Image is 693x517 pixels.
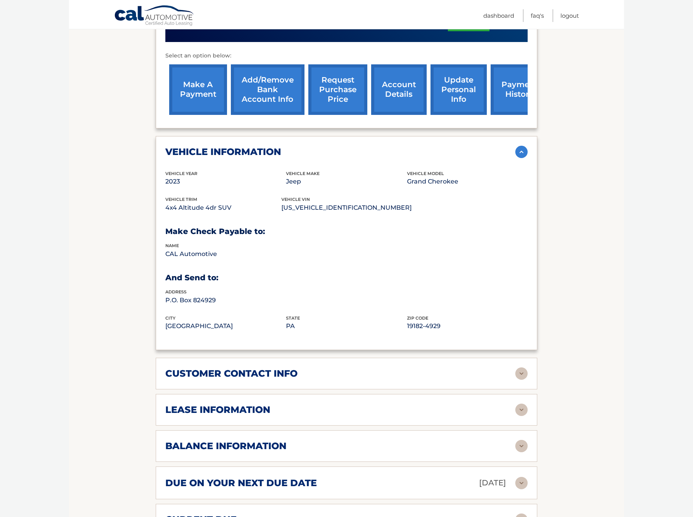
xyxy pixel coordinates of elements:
img: accordion-rest.svg [515,404,528,416]
p: [GEOGRAPHIC_DATA] [165,321,286,332]
img: accordion-rest.svg [515,440,528,452]
p: Grand Cherokee [407,176,528,187]
a: Dashboard [483,9,514,22]
a: request purchase price [308,64,367,115]
h3: And Send to: [165,273,528,283]
span: zip code [407,315,428,321]
p: PA [286,321,407,332]
span: city [165,315,175,321]
span: address [165,289,187,295]
p: CAL Automotive [165,249,286,259]
img: accordion-rest.svg [515,477,528,489]
a: update personal info [431,64,487,115]
a: account details [371,64,427,115]
h2: due on your next due date [165,477,317,489]
span: name [165,243,179,248]
a: make a payment [169,64,227,115]
span: vehicle model [407,171,444,176]
h2: vehicle information [165,146,281,158]
p: [DATE] [479,476,506,490]
p: 19182-4929 [407,321,528,332]
a: Cal Automotive [114,5,195,27]
p: Select an option below: [165,51,528,61]
p: Jeep [286,176,407,187]
span: vehicle vin [281,197,310,202]
span: vehicle trim [165,197,197,202]
h2: lease information [165,404,270,416]
span: vehicle Year [165,171,197,176]
img: accordion-active.svg [515,146,528,158]
h2: customer contact info [165,368,298,379]
span: vehicle make [286,171,320,176]
a: payment history [491,64,548,115]
p: P.O. Box 824929 [165,295,286,306]
p: [US_VEHICLE_IDENTIFICATION_NUMBER] [281,202,412,213]
h3: Make Check Payable to: [165,227,528,236]
p: 2023 [165,176,286,187]
a: Add/Remove bank account info [231,64,304,115]
h2: balance information [165,440,286,452]
a: FAQ's [531,9,544,22]
p: 4x4 Altitude 4dr SUV [165,202,281,213]
img: accordion-rest.svg [515,367,528,380]
a: Logout [560,9,579,22]
span: state [286,315,300,321]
